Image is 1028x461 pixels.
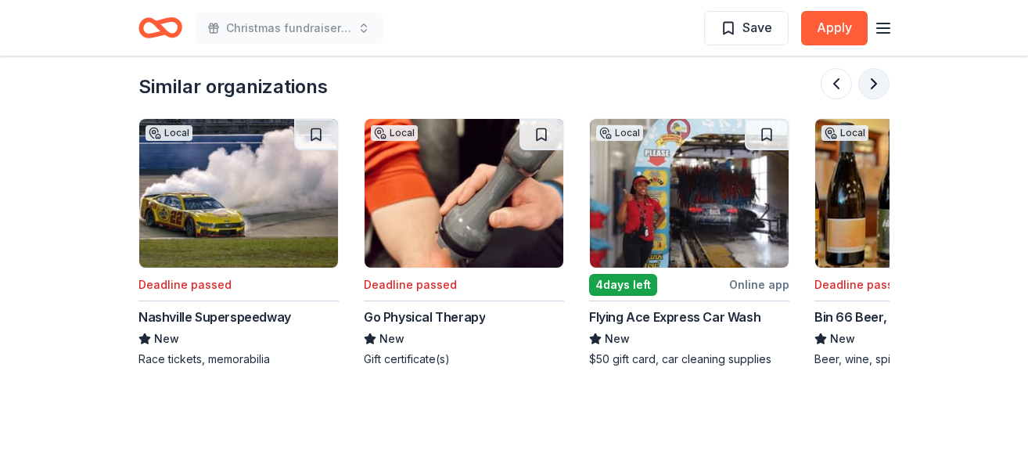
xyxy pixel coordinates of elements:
[814,351,1015,367] div: Beer, wine, spirits, gift cards
[814,118,1015,367] a: Image for Bin 66 Beer, Wine and SpiritsLocalDeadline passedBin 66 Beer, Wine and SpiritsNewBeer, ...
[139,119,338,268] img: Image for Nashville Superspeedway
[154,330,179,348] span: New
[364,308,485,326] div: Go Physical Therapy
[814,276,908,294] div: Deadline passed
[815,119,1014,268] img: Image for Bin 66 Beer, Wine and Spirits
[589,274,657,296] div: 4 days left
[138,74,328,99] div: Similar organizations
[729,275,789,294] div: Online app
[138,118,339,367] a: Image for Nashville SuperspeedwayLocalDeadline passedNashville SuperspeedwayNewRace tickets, memo...
[821,125,868,141] div: Local
[590,119,789,268] img: Image for Flying Ace Express Car Wash
[830,330,855,348] span: New
[371,125,418,141] div: Local
[138,276,232,294] div: Deadline passed
[364,276,457,294] div: Deadline passed
[379,330,404,348] span: New
[195,13,383,44] button: Christmas fundraiser to help our individuals with food clothing and Hygiene supplies
[138,9,182,46] a: Home
[226,19,351,38] span: Christmas fundraiser to help our individuals with food clothing and Hygiene supplies
[589,118,789,367] a: Image for Flying Ace Express Car WashLocal4days leftOnline appFlying Ace Express Car WashNew$50 g...
[138,351,339,367] div: Race tickets, memorabilia
[146,125,192,141] div: Local
[589,351,789,367] div: $50 gift card, car cleaning supplies
[801,11,868,45] button: Apply
[364,351,564,367] div: Gift certificate(s)
[138,308,291,326] div: Nashville Superspeedway
[742,17,772,38] span: Save
[365,119,563,268] img: Image for Go Physical Therapy
[589,308,760,326] div: Flying Ace Express Car Wash
[596,125,643,141] div: Local
[364,118,564,367] a: Image for Go Physical TherapyLocalDeadline passedGo Physical TherapyNewGift certificate(s)
[704,11,789,45] button: Save
[605,330,630,348] span: New
[814,308,984,326] div: Bin 66 Beer, Wine and Spirits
